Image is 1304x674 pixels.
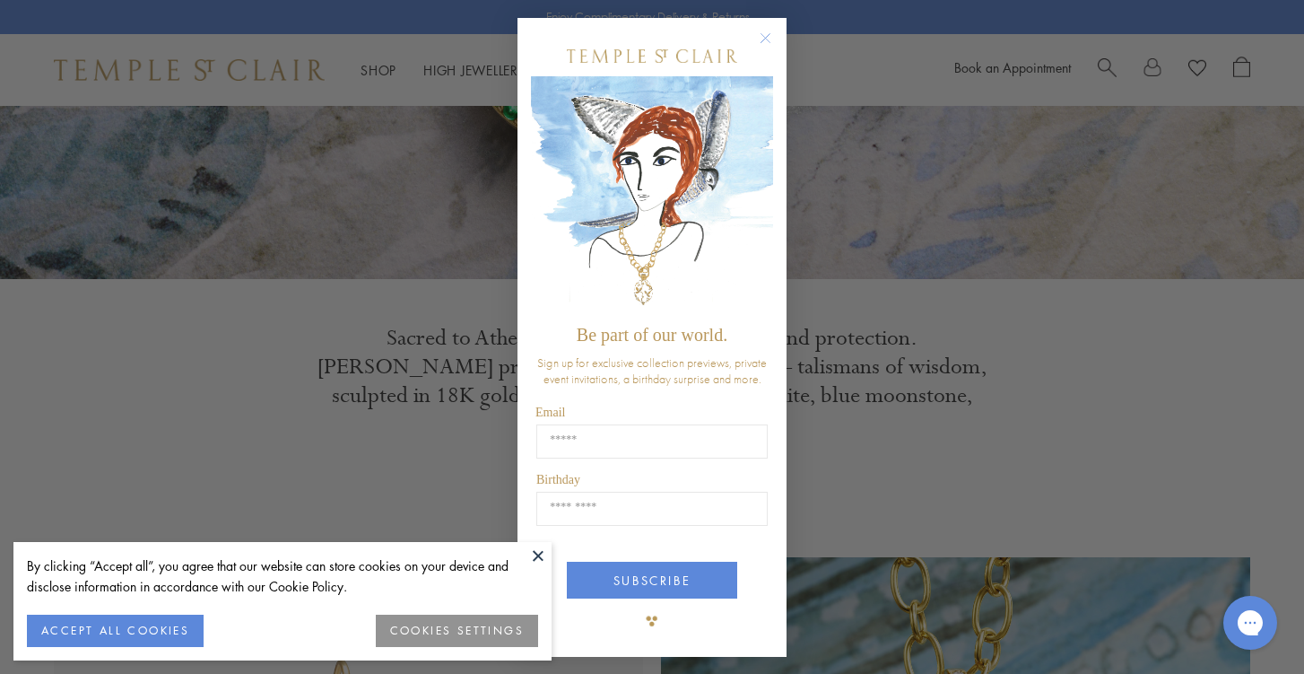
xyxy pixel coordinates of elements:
[537,355,767,387] span: Sign up for exclusive collection previews, private event invitations, a birthday surprise and more.
[634,603,670,639] img: TSC
[27,556,538,597] div: By clicking “Accept all”, you agree that our website can store cookies on your device and disclos...
[376,615,538,647] button: COOKIES SETTINGS
[577,325,727,345] span: Be part of our world.
[531,76,773,316] img: c4a9eb12-d91a-4d4a-8ee0-386386f4f338.jpeg
[763,36,786,58] button: Close dialog
[536,425,768,459] input: Email
[27,615,204,647] button: ACCEPT ALL COOKIES
[567,49,737,63] img: Temple St. Clair
[567,562,737,599] button: SUBSCRIBE
[536,473,580,486] span: Birthday
[1214,590,1286,656] iframe: Gorgias live chat messenger
[535,406,565,419] span: Email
